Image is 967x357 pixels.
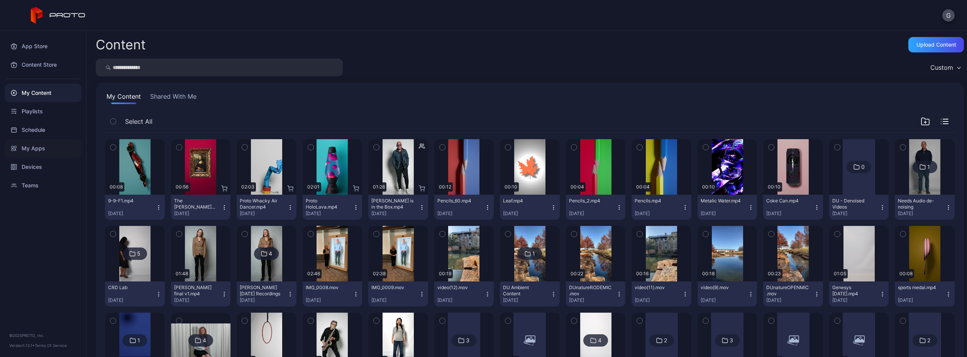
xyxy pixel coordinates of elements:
[503,285,545,297] div: DU Ambient Content
[174,285,217,297] div: Jane final v1.mp4
[5,121,81,139] a: Schedule
[898,198,940,210] div: Needs Audio de-noising
[635,285,677,291] div: video(11).mov
[632,195,691,220] button: Pencils.mp4[DATE]
[105,281,165,306] button: CRD Lab[DATE]
[566,195,626,220] button: Pencils_2.mp4[DATE]
[5,56,81,74] a: Content Store
[635,198,677,204] div: Pencils.mp4
[832,285,875,297] div: Genesys 12-4-24.mp4
[701,210,748,217] div: [DATE]
[5,158,81,176] a: Devices
[895,281,955,306] button: sports medal.mp4[DATE]
[5,84,81,102] a: My Content
[701,198,743,204] div: Metalic Water.mp4
[105,195,165,220] button: 9-9-F1.mp4[DATE]
[500,195,560,220] button: Leaf.mp4[DATE]
[437,210,485,217] div: [DATE]
[9,332,77,338] div: © 2025 PROTO, Inc.
[240,285,282,297] div: Jane April 2025 Recordings
[500,281,560,306] button: DU Ambient Content[DATE]
[137,337,140,344] div: 1
[35,343,67,348] a: Terms Of Service
[437,297,485,303] div: [DATE]
[174,210,222,217] div: [DATE]
[861,163,865,170] div: 0
[171,195,231,220] button: The [PERSON_NAME] [PERSON_NAME].mp4[DATE]
[895,195,955,220] button: Needs Audio de-noising[DATE]
[635,297,682,303] div: [DATE]
[125,117,152,126] span: Select All
[105,92,142,104] button: My Content
[5,102,81,121] div: Playlists
[5,37,81,56] a: App Store
[569,285,611,297] div: DUnatureRODEMIC.mov
[598,337,601,344] div: 4
[434,281,494,306] button: video(12).mov[DATE]
[698,281,757,306] button: video(9).mov[DATE]
[203,337,206,344] div: 4
[306,198,348,210] div: Proto HoloLava.mp4
[5,139,81,158] a: My Apps
[766,210,814,217] div: [DATE]
[137,250,141,257] div: 5
[829,195,889,220] button: DU - Denoised Videos[DATE]
[632,281,691,306] button: video(11).mov[DATE]
[371,198,414,210] div: Howie Mandel is in the Box.mp4
[569,198,611,204] div: Pencils_2.mp4
[303,195,362,220] button: Proto HoloLava.mp4[DATE]
[766,297,814,303] div: [DATE]
[171,281,231,306] button: [PERSON_NAME] final v1.mp4[DATE]
[898,297,945,303] div: [DATE]
[908,37,964,52] button: Upload Content
[108,198,151,204] div: 9-9-F1.mp4
[240,297,287,303] div: [DATE]
[96,38,146,51] div: Content
[532,250,535,257] div: 1
[829,281,889,306] button: Genesys [DATE].mp4[DATE]
[466,337,469,344] div: 3
[916,42,956,48] div: Upload Content
[174,297,222,303] div: [DATE]
[306,285,348,291] div: IMG_0008.mov
[368,281,428,306] button: IMG_0009.mov[DATE]
[237,195,296,220] button: Proto Whacky Air Dancer.mp4[DATE]
[437,285,480,291] div: video(12).mov
[5,176,81,195] a: Teams
[664,337,667,344] div: 2
[930,64,953,71] div: Custom
[240,198,282,210] div: Proto Whacky Air Dancer.mp4
[701,285,743,291] div: video(9).mov
[503,198,545,204] div: Leaf.mp4
[569,210,616,217] div: [DATE]
[832,198,875,210] div: DU - Denoised Videos
[149,92,198,104] button: Shared With Me
[832,297,880,303] div: [DATE]
[730,337,733,344] div: 3
[763,281,823,306] button: DUnatureOPENMIC.mov[DATE]
[306,210,353,217] div: [DATE]
[371,285,414,291] div: IMG_0009.mov
[898,285,940,291] div: sports medal.mp4
[368,195,428,220] button: [PERSON_NAME] is in the Box.mp4[DATE]
[237,281,296,306] button: [PERSON_NAME] [DATE] Recordings[DATE]
[927,163,930,170] div: 1
[942,9,955,22] button: G
[766,198,809,204] div: Coke Can.mp4
[566,281,626,306] button: DUnatureRODEMIC.mov[DATE]
[371,210,419,217] div: [DATE]
[927,337,930,344] div: 2
[766,285,809,297] div: DUnatureOPENMIC.mov
[108,297,156,303] div: [DATE]
[926,59,964,76] button: Custom
[303,281,362,306] button: IMG_0008.mov[DATE]
[174,198,217,210] div: The Mona Lisa.mp4
[9,343,35,348] span: Version 1.13.1 •
[698,195,757,220] button: Metalic Water.mp4[DATE]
